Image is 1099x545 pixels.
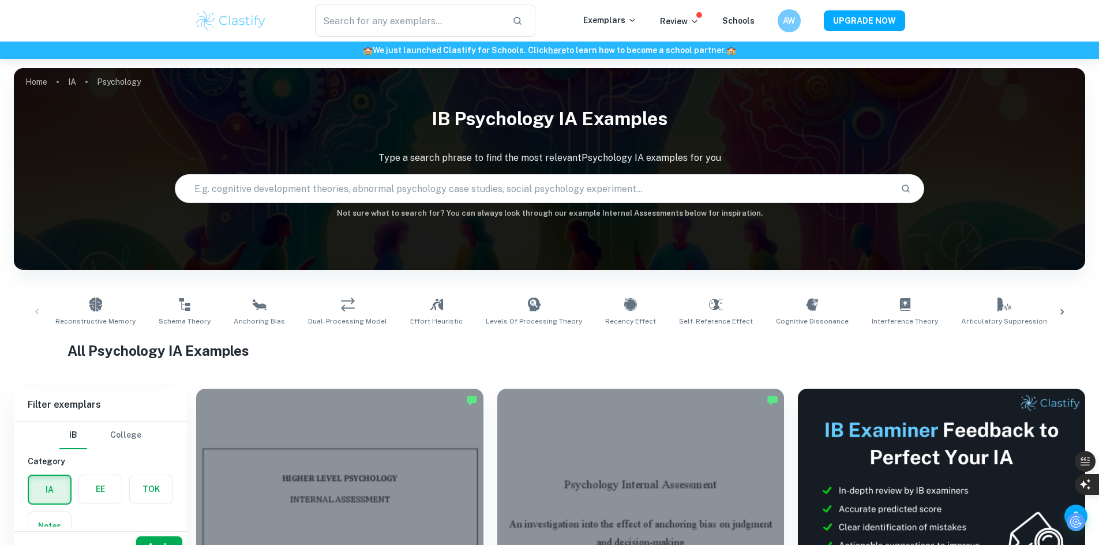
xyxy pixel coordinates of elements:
h1: IB Psychology IA examples [14,100,1085,137]
span: Interference Theory [872,316,938,326]
a: Home [25,74,47,90]
img: Clastify logo [194,9,268,32]
span: 🏫 [726,46,736,55]
button: Notes [28,512,71,540]
h1: All Psychology IA Examples [67,340,1032,361]
h6: Filter exemplars [14,389,187,421]
span: Schema Theory [159,316,211,326]
button: TOK [130,475,172,503]
h6: We just launched Clastify for Schools. Click to learn how to become a school partner. [2,44,1097,57]
button: IB [59,422,87,449]
button: UPGRADE NOW [824,10,905,31]
button: AW [778,9,801,32]
span: Articulatory Suppression [961,316,1047,326]
a: here [548,46,566,55]
h6: Category [28,455,173,468]
p: Review [660,15,699,28]
span: Effort Heuristic [410,316,463,326]
img: Marked [767,394,778,406]
img: Marked [466,394,478,406]
span: Levels of Processing Theory [486,316,582,326]
button: College [110,422,141,449]
button: Search [896,179,916,198]
button: IA [29,476,70,503]
h6: Not sure what to search for? You can always look through our example Internal Assessments below f... [14,208,1085,219]
span: Self-Reference Effect [679,316,753,326]
span: Reconstructive Memory [55,316,136,326]
div: Filter type choice [59,422,141,449]
p: Exemplars [583,14,637,27]
a: Schools [722,16,755,25]
span: 🏫 [363,46,373,55]
input: E.g. cognitive development theories, abnormal psychology case studies, social psychology experime... [175,172,892,205]
h6: AW [782,14,796,27]
button: Help and Feedback [1064,505,1087,528]
p: Type a search phrase to find the most relevant Psychology IA examples for you [14,151,1085,165]
span: Dual-Processing Model [308,316,387,326]
span: Anchoring Bias [234,316,285,326]
input: Search for any exemplars... [315,5,504,37]
span: Cognitive Dissonance [776,316,849,326]
a: IA [68,74,76,90]
span: Recency Effect [605,316,656,326]
p: Psychology [97,76,141,88]
button: EE [79,475,122,503]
